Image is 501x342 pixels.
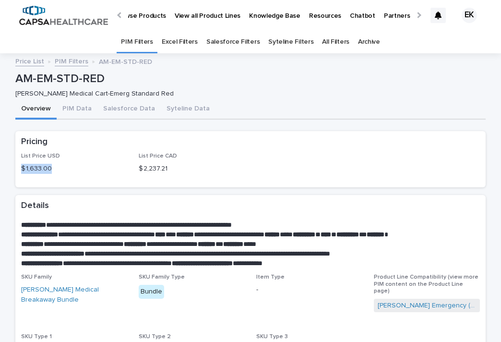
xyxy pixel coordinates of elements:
a: [PERSON_NAME] Medical Breakaway Bundle [21,285,127,305]
a: Syteline Filters [268,31,313,53]
a: PIM Filters [55,55,88,66]
a: [PERSON_NAME] Emergency (Crash) Carts [378,301,476,311]
div: EK [462,8,477,23]
button: PIM Data [57,99,97,120]
p: $ 2,237.21 [139,164,245,174]
a: Price List [15,55,44,66]
a: Excel Filters [162,31,198,53]
a: Salesforce Filters [206,31,260,53]
span: SKU Type 2 [139,334,171,340]
span: List Price USD [21,153,60,159]
h2: Details [21,201,49,211]
span: Item Type [256,274,285,280]
p: $ 1,633.00 [21,164,127,174]
h2: Pricing [21,137,48,147]
p: [PERSON_NAME] Medical Cart-Emerg Standard Red [15,90,478,98]
button: Syteline Data [161,99,215,120]
span: SKU Family Type [139,274,185,280]
button: Salesforce Data [97,99,161,120]
span: List Price CAD [139,153,177,159]
img: B5p4sRfuTuC72oLToeu7 [19,6,108,25]
p: AM-EM-STD-RED [99,56,152,66]
a: PIM Filters [121,31,153,53]
span: SKU Type 1 [21,334,52,340]
div: Bundle [139,285,164,299]
a: Archive [358,31,380,53]
span: Product Line Compatibility (view more PIM content on the Product Line page) [374,274,478,294]
button: Overview [15,99,57,120]
a: All Filters [322,31,349,53]
span: SKU Type 3 [256,334,288,340]
span: SKU Family [21,274,52,280]
p: - [256,285,362,295]
p: AM-EM-STD-RED [15,72,482,86]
